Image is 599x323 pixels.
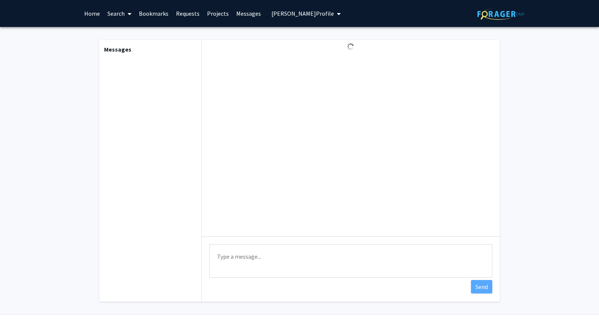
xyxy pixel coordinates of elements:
[172,0,203,27] a: Requests
[135,0,172,27] a: Bookmarks
[104,46,131,53] b: Messages
[232,0,265,27] a: Messages
[471,280,492,293] button: Send
[203,0,232,27] a: Projects
[104,0,135,27] a: Search
[344,40,357,53] img: Loading
[477,8,524,20] img: ForagerOne Logo
[209,244,492,278] textarea: Message
[80,0,104,27] a: Home
[271,10,334,17] span: [PERSON_NAME] Profile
